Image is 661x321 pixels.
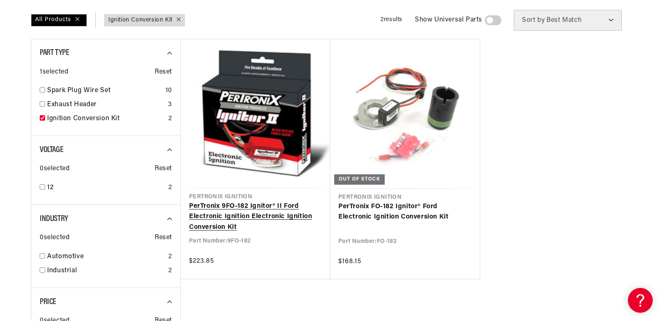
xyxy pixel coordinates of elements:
[381,17,402,23] span: 2 results
[47,114,165,124] a: Ignition Conversion Kit
[47,183,165,193] a: 12
[40,233,69,243] span: 0 selected
[40,298,56,306] span: Price
[155,67,172,78] span: Reset
[155,164,172,174] span: Reset
[168,252,172,262] div: 2
[47,100,165,110] a: Exhaust Header
[40,164,69,174] span: 0 selected
[108,16,172,25] a: Ignition Conversion Kit
[40,49,69,57] span: Part Type
[47,252,165,262] a: Automotive
[522,17,545,24] span: Sort by
[47,86,162,96] a: Spark Plug Wire Set
[40,67,68,78] span: 1 selected
[415,15,482,26] span: Show Universal Parts
[168,266,172,276] div: 2
[47,266,165,276] a: Industrial
[168,114,172,124] div: 2
[168,183,172,193] div: 2
[514,10,622,31] select: Sort by
[40,215,68,223] span: Industry
[338,202,472,223] a: PerTronix FO-182 Ignitor® Ford Electronic Ignition Conversion Kit
[189,201,322,233] a: PerTronix 9FO-182 Ignitor® II Ford Electronic Ignition Electronic Ignition Conversion Kit
[31,14,87,26] div: All Products
[40,146,63,154] span: Voltage
[165,86,172,96] div: 10
[168,100,172,110] div: 3
[155,233,172,243] span: Reset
